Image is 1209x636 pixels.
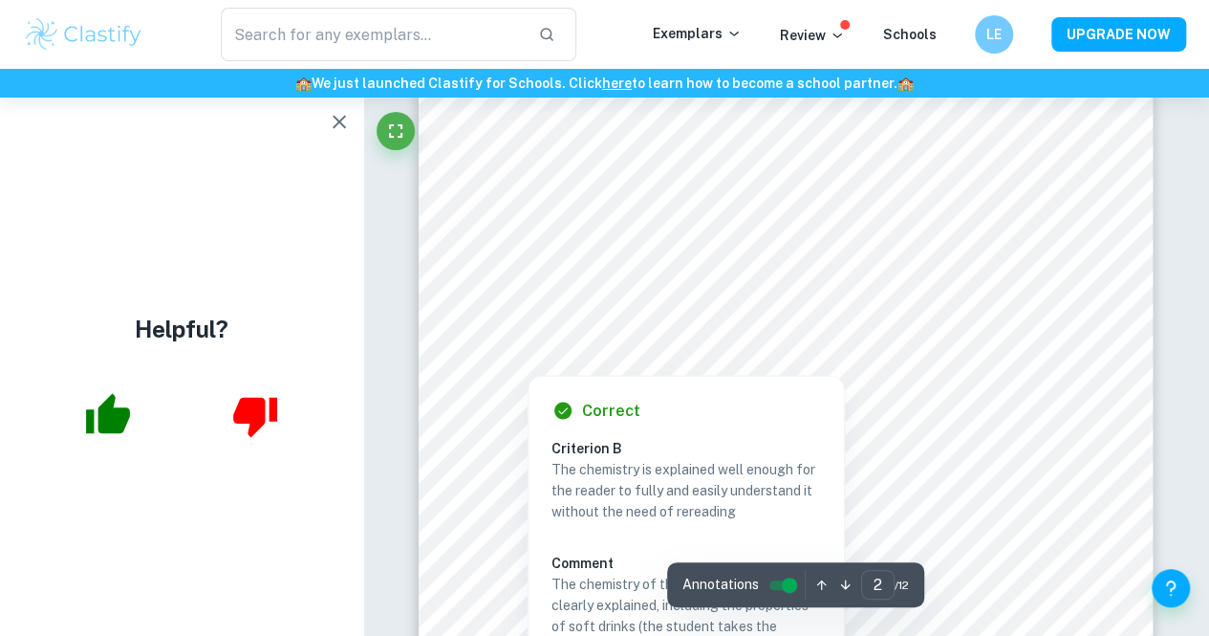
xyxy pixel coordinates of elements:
[582,399,640,422] h6: Correct
[883,27,937,42] a: Schools
[1152,569,1190,607] button: Help and Feedback
[897,76,914,91] span: 🏫
[295,76,312,91] span: 🏫
[602,76,632,91] a: here
[377,112,415,150] button: Fullscreen
[135,311,228,345] h4: Helpful?
[551,552,821,573] h6: Comment
[975,15,1013,54] button: LE
[4,73,1205,94] h6: We just launched Clastify for Schools. Click to learn how to become a school partner.
[23,15,144,54] img: Clastify logo
[1051,17,1186,52] button: UPGRADE NOW
[983,24,1005,45] h6: LE
[551,437,836,458] h6: Criterion B
[653,23,742,44] p: Exemplars
[682,575,759,595] span: Annotations
[551,458,821,521] p: The chemistry is explained well enough for the reader to fully and easily understand it without t...
[221,8,523,61] input: Search for any exemplars...
[780,25,845,46] p: Review
[895,577,909,594] span: / 12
